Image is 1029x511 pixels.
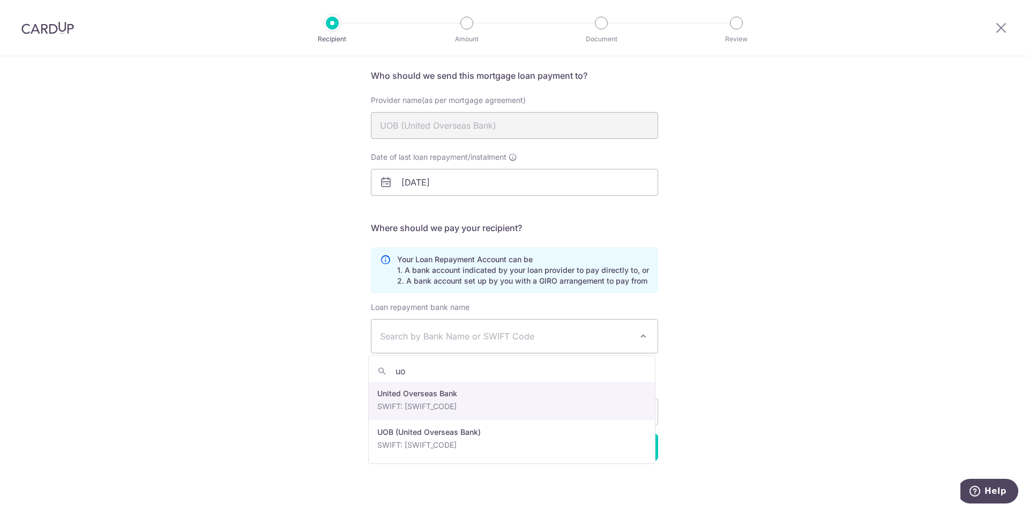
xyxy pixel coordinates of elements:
span: Search by Bank Name or SWIFT Code [380,330,632,343]
h5: Who should we send this mortgage loan payment to? [371,69,658,82]
img: CardUp [21,21,74,34]
p: SWIFT: [SWIFT_CODE] [377,401,646,412]
p: Your Loan Repayment Account can be 1. A bank account indicated by your loan provider to pay direc... [397,254,649,286]
h5: Where should we pay your recipient? [371,221,658,234]
p: United Overseas Bank [377,388,646,399]
p: UOB (United Overseas Bank) [377,427,646,438]
span: Date of last loan repayment/instalment [371,152,506,162]
input: DD/MM/YYYY [371,169,658,196]
span: Provider name(as per mortgage agreement) [371,95,526,105]
p: Recipient [293,34,372,45]
p: Review [697,34,776,45]
p: Amount [427,34,506,45]
p: Document [562,34,641,45]
label: Loan repayment bank name [371,302,469,313]
iframe: Opens a widget where you can find more information [960,479,1018,506]
p: SWIFT: [SWIFT_CODE] [377,440,646,450]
